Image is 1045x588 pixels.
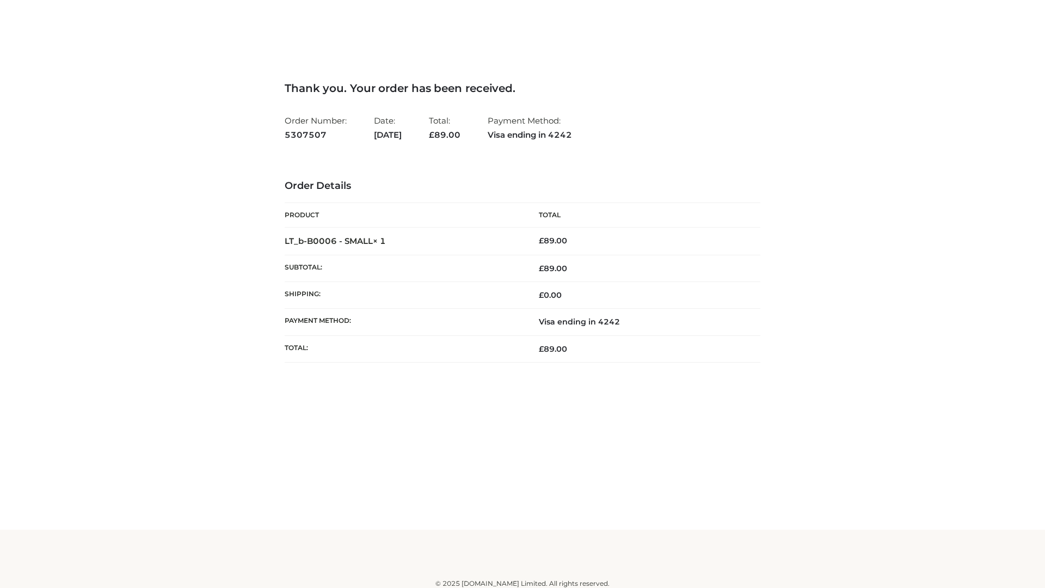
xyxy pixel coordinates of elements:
th: Payment method: [285,309,522,335]
td: Visa ending in 4242 [522,309,760,335]
th: Subtotal: [285,255,522,281]
span: £ [539,344,544,354]
li: Order Number: [285,111,347,144]
li: Payment Method: [488,111,572,144]
strong: [DATE] [374,128,402,142]
strong: 5307507 [285,128,347,142]
th: Total [522,203,760,228]
strong: × 1 [373,236,386,246]
h3: Order Details [285,180,760,192]
li: Date: [374,111,402,144]
strong: Visa ending in 4242 [488,128,572,142]
bdi: 0.00 [539,290,562,300]
span: £ [539,264,544,273]
th: Shipping: [285,282,522,309]
h3: Thank you. Your order has been received. [285,82,760,95]
span: £ [539,290,544,300]
bdi: 89.00 [539,236,567,246]
span: 89.00 [539,344,567,354]
span: 89.00 [429,130,460,140]
li: Total: [429,111,460,144]
th: Total: [285,335,522,362]
span: £ [539,236,544,246]
strong: LT_b-B0006 - SMALL [285,236,386,246]
span: £ [429,130,434,140]
span: 89.00 [539,264,567,273]
th: Product [285,203,522,228]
